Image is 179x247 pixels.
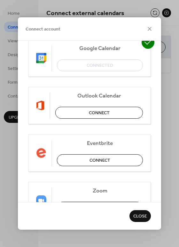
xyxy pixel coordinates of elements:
[55,107,143,119] button: Connect
[89,157,110,164] span: Connect
[36,148,46,158] img: eventbrite
[133,213,147,220] span: Close
[57,188,143,194] span: Zoom
[57,45,143,52] span: Google Calendar
[36,195,46,206] img: zoom
[36,100,45,111] img: outlook
[55,93,143,99] span: Outlook Calendar
[26,26,60,33] span: Connect account
[57,154,143,166] button: Connect
[89,110,110,116] span: Connect
[57,140,143,147] span: Eventbrite
[36,53,46,63] img: google
[129,210,151,222] button: Close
